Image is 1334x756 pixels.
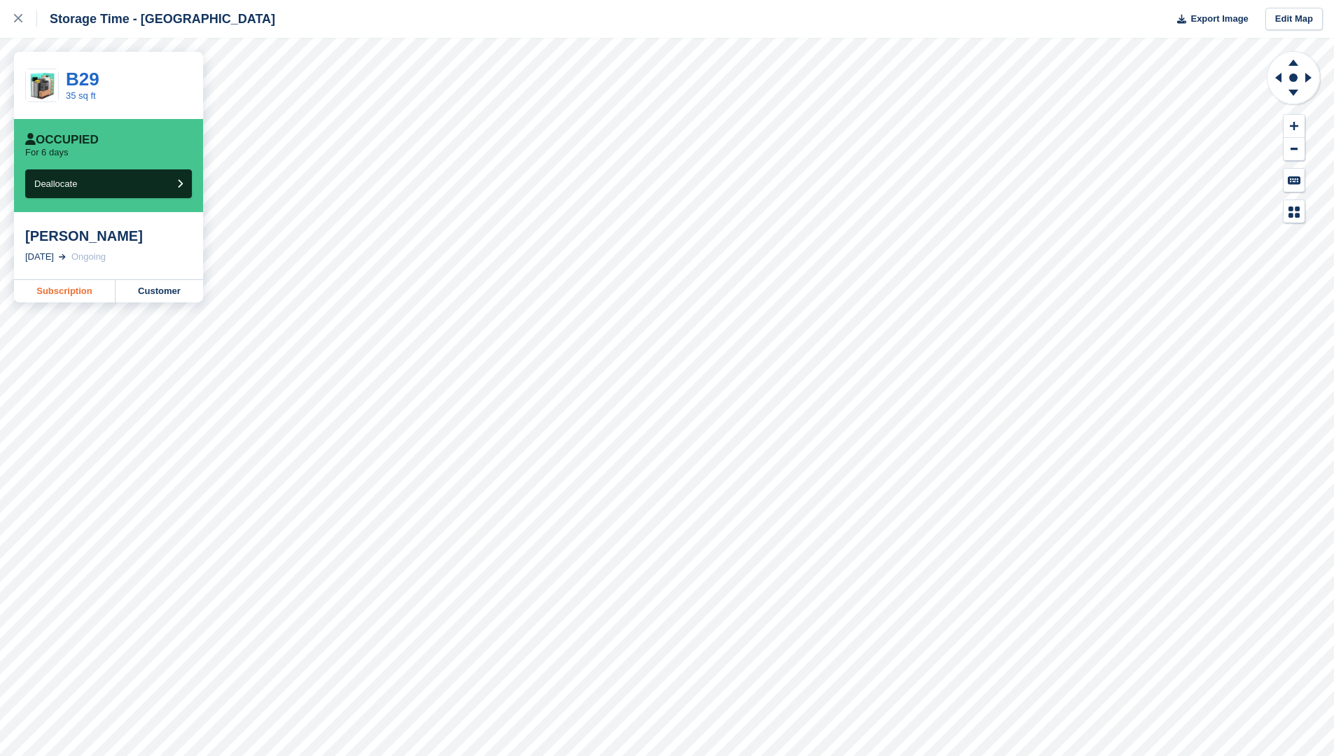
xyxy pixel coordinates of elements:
[1284,200,1305,223] button: Map Legend
[25,227,192,244] div: [PERSON_NAME]
[1190,12,1248,26] span: Export Image
[25,250,54,264] div: [DATE]
[59,254,66,260] img: arrow-right-light-icn-cde0832a797a2874e46488d9cf13f60e5c3a73dbe684e267c42b8395dfbc2abf.svg
[37,10,275,27] div: Storage Time - [GEOGRAPHIC_DATA]
[1284,169,1305,192] button: Keyboard Shortcuts
[1284,138,1305,161] button: Zoom Out
[34,178,77,189] span: Deallocate
[25,133,99,147] div: Occupied
[25,169,192,198] button: Deallocate
[71,250,106,264] div: Ongoing
[26,69,58,101] img: 35ft.jpg
[1265,8,1323,31] a: Edit Map
[66,90,96,101] a: 35 sq ft
[14,280,116,302] a: Subscription
[66,69,99,90] a: B29
[25,147,68,158] p: For 6 days
[1284,115,1305,138] button: Zoom In
[116,280,203,302] a: Customer
[1169,8,1249,31] button: Export Image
